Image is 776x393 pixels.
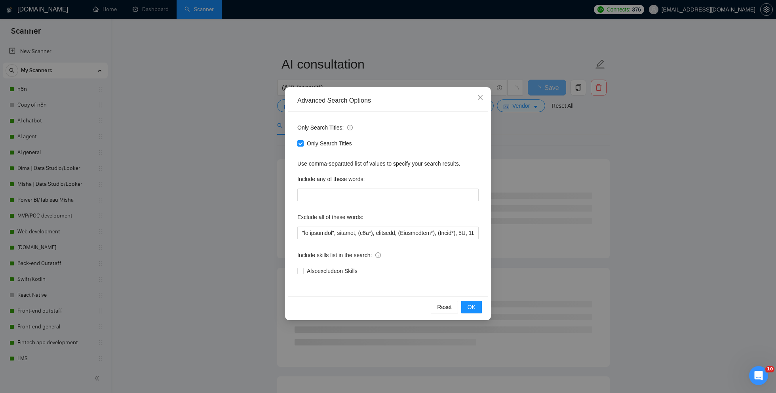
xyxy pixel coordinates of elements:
div: Advanced Search Options [297,96,479,105]
span: Reset [437,303,452,311]
button: Close [470,87,491,109]
span: Also exclude on Skills [304,267,361,275]
span: info-circle [375,252,381,258]
div: Use comma-separated list of values to specify your search results. [297,159,479,168]
iframe: Intercom live chat [749,366,768,385]
span: Only Search Titles: [297,123,353,132]
span: close [477,94,483,101]
label: Include any of these words: [297,173,365,185]
span: Only Search Titles [304,139,355,148]
span: 10 [765,366,774,372]
span: Include skills list in the search: [297,251,381,259]
span: info-circle [347,125,353,130]
button: OK [461,301,482,313]
button: Reset [431,301,458,313]
span: OK [468,303,475,311]
label: Exclude all of these words: [297,211,363,223]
